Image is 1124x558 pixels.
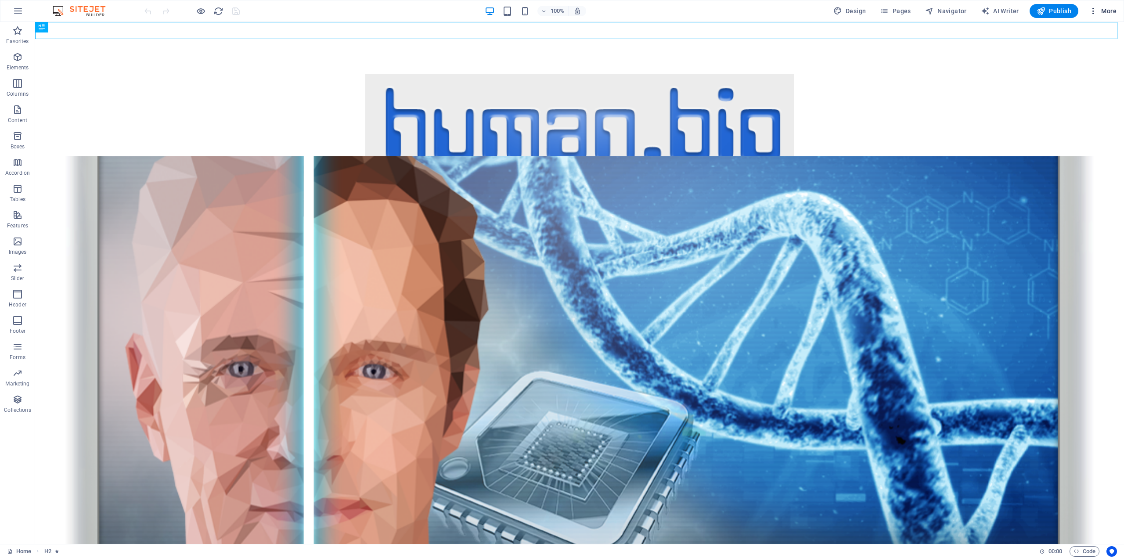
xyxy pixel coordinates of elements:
[830,4,870,18] div: Design (Ctrl+Alt+Y)
[5,169,30,176] p: Accordion
[1055,548,1056,554] span: :
[10,328,25,335] p: Footer
[7,64,29,71] p: Elements
[1074,546,1095,557] span: Code
[537,6,569,16] button: 100%
[11,275,25,282] p: Slider
[6,38,29,45] p: Favorites
[44,546,51,557] span: Click to select. Double-click to edit
[10,354,25,361] p: Forms
[1089,7,1117,15] span: More
[50,6,116,16] img: Editor Logo
[5,380,29,387] p: Marketing
[9,301,26,308] p: Header
[10,196,25,203] p: Tables
[4,407,31,414] p: Collections
[9,248,27,256] p: Images
[7,222,28,229] p: Features
[1085,4,1120,18] button: More
[330,17,759,202] div: Image Slider
[1039,546,1063,557] h6: Session time
[55,549,59,554] i: Element contains an animation
[573,7,581,15] i: On resize automatically adjust zoom level to fit chosen device.
[977,4,1023,18] button: AI Writer
[11,143,25,150] p: Boxes
[44,546,59,557] nav: breadcrumb
[981,7,1019,15] span: AI Writer
[1037,7,1071,15] span: Publish
[1048,546,1062,557] span: 00 00
[925,7,967,15] span: Navigator
[8,117,27,124] p: Content
[833,7,866,15] span: Design
[830,4,870,18] button: Design
[213,6,223,16] button: reload
[880,7,911,15] span: Pages
[876,4,914,18] button: Pages
[922,4,970,18] button: Navigator
[1070,546,1099,557] button: Code
[213,6,223,16] i: Reload page
[1106,546,1117,557] button: Usercentrics
[7,90,29,97] p: Columns
[1030,4,1078,18] button: Publish
[7,546,31,557] a: Click to cancel selection. Double-click to open Pages
[551,6,565,16] h6: 100%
